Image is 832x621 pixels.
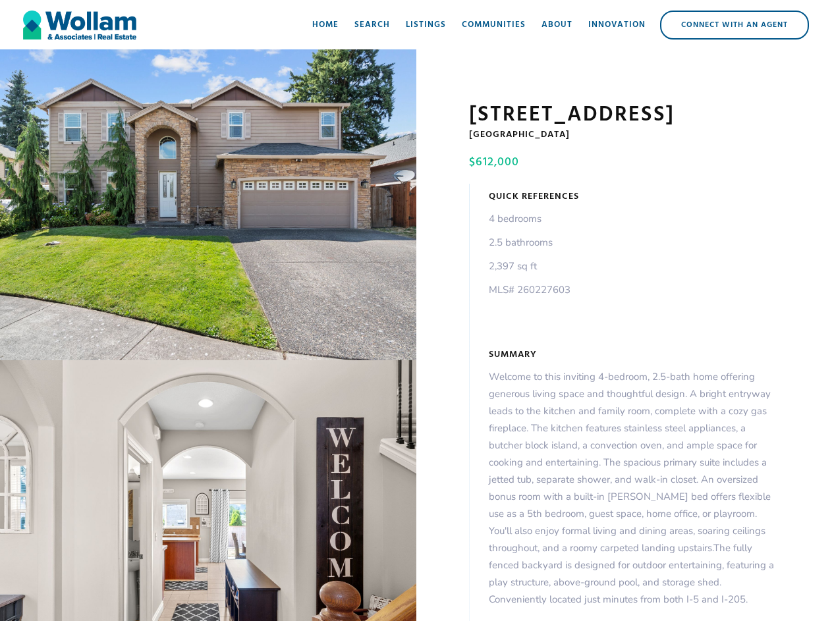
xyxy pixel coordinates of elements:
[23,5,136,45] a: home
[462,18,526,32] div: Communities
[489,210,570,227] p: 4 bedrooms
[489,234,570,251] p: 2.5 bathrooms
[312,18,339,32] div: Home
[588,18,646,32] div: Innovation
[660,11,809,40] a: Connect with an Agent
[469,128,780,142] h5: [GEOGRAPHIC_DATA]
[534,5,580,45] a: About
[454,5,534,45] a: Communities
[489,368,780,608] p: Welcome to this inviting 4-bedroom, 2.5-bath home offering generous living space and thoughtful d...
[580,5,653,45] a: Innovation
[469,155,777,171] h4: $612,000
[489,281,570,298] p: MLS# 260227603
[347,5,398,45] a: Search
[489,257,570,275] p: 2,397 sq ft
[398,5,454,45] a: Listings
[489,190,579,203] h5: Quick References
[406,18,446,32] div: Listings
[489,305,570,322] p: ‍
[469,102,780,128] h1: [STREET_ADDRESS]
[541,18,572,32] div: About
[489,348,537,362] h5: Summary
[354,18,390,32] div: Search
[661,12,808,38] div: Connect with an Agent
[304,5,347,45] a: Home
